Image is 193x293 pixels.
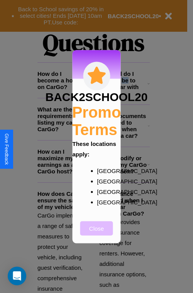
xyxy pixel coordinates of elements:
p: [GEOGRAPHIC_DATA] [97,197,112,207]
p: [GEOGRAPHIC_DATA] [97,165,112,176]
b: These locations apply: [73,140,116,157]
h2: Promo Terms [72,103,121,138]
p: [GEOGRAPHIC_DATA] [97,176,112,186]
button: Close [80,221,113,235]
div: Open Intercom Messenger [8,267,26,285]
h3: BACK2SCHOOL20 [45,90,147,103]
p: [GEOGRAPHIC_DATA] [97,186,112,197]
div: Give Feedback [4,134,9,165]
